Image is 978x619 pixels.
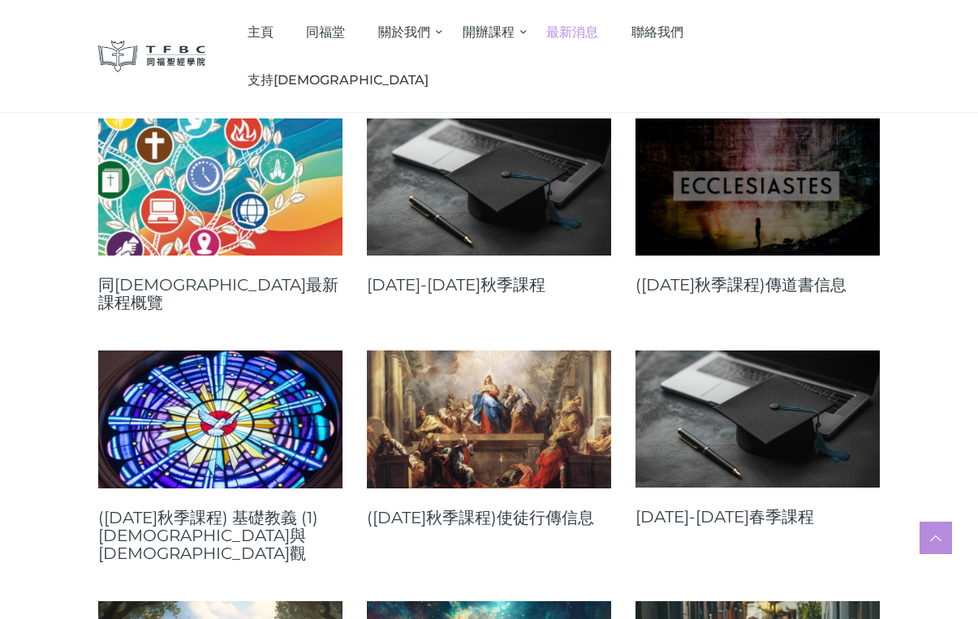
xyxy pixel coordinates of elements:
[920,522,952,554] a: Scroll to top
[378,24,430,40] span: 關於我們
[635,276,880,294] a: ([DATE]秋季課程)傳道書信息
[98,276,343,312] a: 同[DEMOGRAPHIC_DATA]最新課程概覽
[306,24,345,40] span: 同福堂
[362,8,446,56] a: 關於我們
[98,41,207,72] img: 同福聖經學院 TFBC
[98,509,343,562] a: ([DATE]秋季課程) 基礎教義 (1) [DEMOGRAPHIC_DATA]與[DEMOGRAPHIC_DATA]觀
[635,508,880,526] a: [DATE]-[DATE]春季課程
[248,24,274,40] span: 主頁
[230,56,445,104] a: 支持[DEMOGRAPHIC_DATA]
[367,509,611,527] a: ([DATE]秋季課程)使徒行傳信息
[463,24,515,40] span: 開辦課程
[530,8,615,56] a: 最新消息
[248,72,429,88] span: 支持[DEMOGRAPHIC_DATA]
[290,8,362,56] a: 同福堂
[446,8,530,56] a: 開辦課程
[614,8,700,56] a: 聯絡我們
[631,24,683,40] span: 聯絡我們
[546,24,598,40] span: 最新消息
[230,8,290,56] a: 主頁
[367,276,611,294] a: [DATE]-[DATE]秋季課程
